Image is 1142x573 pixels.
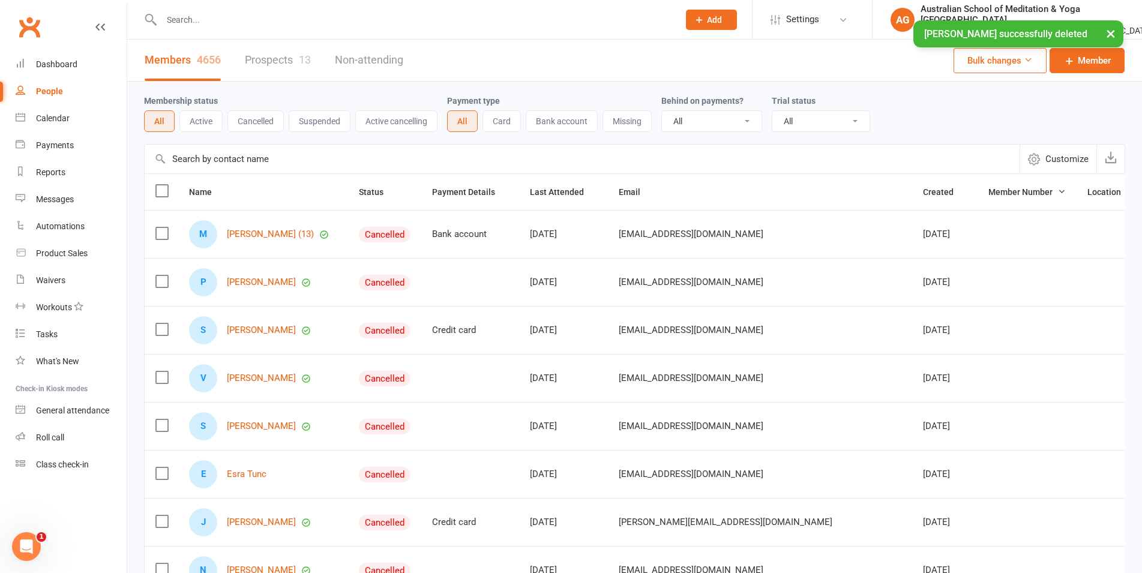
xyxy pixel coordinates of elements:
[359,419,410,434] div: Cancelled
[954,48,1047,73] button: Bulk changes
[144,96,218,106] label: Membership status
[359,515,410,530] div: Cancelled
[619,185,654,199] button: Email
[686,10,737,30] button: Add
[16,78,127,105] a: People
[36,329,58,339] div: Tasks
[16,451,127,478] a: Class kiosk mode
[36,59,77,69] div: Dashboard
[530,185,597,199] button: Last Attended
[289,110,350,132] button: Suspended
[189,185,225,199] button: Name
[432,185,508,199] button: Payment Details
[786,6,819,33] span: Settings
[923,277,967,287] div: [DATE]
[144,110,175,132] button: All
[36,302,72,312] div: Workouts
[227,229,314,239] a: [PERSON_NAME] (13)
[619,187,654,197] span: Email
[619,511,832,533] span: [PERSON_NAME][EMAIL_ADDRESS][DOMAIN_NAME]
[37,532,46,542] span: 1
[1087,187,1134,197] span: Location
[335,40,403,81] a: Non-attending
[772,96,816,106] label: Trial status
[1100,20,1122,46] button: ×
[432,229,508,239] div: Bank account
[16,132,127,159] a: Payments
[432,325,508,335] div: Credit card
[530,469,597,479] div: [DATE]
[16,397,127,424] a: General attendance kiosk mode
[16,424,127,451] a: Roll call
[661,96,744,106] label: Behind on payments?
[619,271,763,293] span: [EMAIL_ADDRESS][DOMAIN_NAME]
[1045,152,1089,166] span: Customize
[36,248,88,258] div: Product Sales
[16,159,127,186] a: Reports
[227,325,296,335] a: [PERSON_NAME]
[923,469,967,479] div: [DATE]
[16,186,127,213] a: Messages
[359,187,397,197] span: Status
[36,460,89,469] div: Class check-in
[189,220,217,248] div: M
[16,240,127,267] a: Product Sales
[189,508,217,536] div: J
[1087,185,1134,199] button: Location
[189,412,217,440] div: S
[923,517,967,527] div: [DATE]
[16,294,127,321] a: Workouts
[530,421,597,431] div: [DATE]
[16,105,127,132] a: Calendar
[36,275,65,285] div: Waivers
[16,321,127,348] a: Tasks
[36,356,79,366] div: What's New
[36,194,74,204] div: Messages
[923,373,967,383] div: [DATE]
[619,463,763,485] span: [EMAIL_ADDRESS][DOMAIN_NAME]
[432,187,508,197] span: Payment Details
[145,40,221,81] a: Members4656
[145,145,1020,173] input: Search by contact name
[707,15,722,25] span: Add
[1050,48,1125,73] a: Member
[482,110,521,132] button: Card
[36,221,85,231] div: Automations
[1078,53,1111,68] span: Member
[530,373,597,383] div: [DATE]
[530,517,597,527] div: [DATE]
[227,469,266,479] a: Esra Tunc
[526,110,598,132] button: Bank account
[179,110,223,132] button: Active
[197,53,221,66] div: 4656
[1020,145,1096,173] button: Customize
[923,185,967,199] button: Created
[359,371,410,386] div: Cancelled
[16,348,127,375] a: What's New
[359,467,410,482] div: Cancelled
[530,325,597,335] div: [DATE]
[16,267,127,294] a: Waivers
[359,185,397,199] button: Status
[530,229,597,239] div: [DATE]
[359,275,410,290] div: Cancelled
[359,227,410,242] div: Cancelled
[227,277,296,287] a: [PERSON_NAME]
[923,325,967,335] div: [DATE]
[619,319,763,341] span: [EMAIL_ADDRESS][DOMAIN_NAME]
[530,187,597,197] span: Last Attended
[923,229,967,239] div: [DATE]
[988,185,1066,199] button: Member Number
[913,20,1123,47] div: [PERSON_NAME] successfully deleted
[189,364,217,392] div: V
[923,421,967,431] div: [DATE]
[227,110,284,132] button: Cancelled
[189,268,217,296] div: P
[359,323,410,338] div: Cancelled
[16,51,127,78] a: Dashboard
[447,96,500,106] label: Payment type
[603,110,652,132] button: Missing
[923,187,967,197] span: Created
[245,40,311,81] a: Prospects13
[619,367,763,389] span: [EMAIL_ADDRESS][DOMAIN_NAME]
